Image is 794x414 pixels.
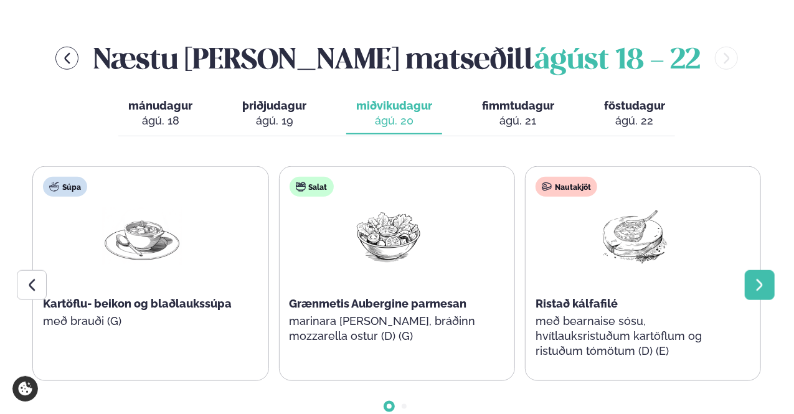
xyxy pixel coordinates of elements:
div: ágú. 22 [604,113,665,128]
p: með brauði (G) [43,314,241,329]
img: Lamb-Meat.png [595,207,674,265]
div: Nautakjöt [536,177,597,197]
button: mánudagur ágú. 18 [118,93,202,134]
span: Go to slide 2 [402,404,407,409]
span: miðvikudagur [356,99,432,112]
span: föstudagur [604,99,665,112]
div: ágú. 18 [128,113,192,128]
div: ágú. 20 [356,113,432,128]
button: miðvikudagur ágú. 20 [346,93,442,134]
button: fimmtudagur ágú. 21 [472,93,564,134]
span: þriðjudagur [242,99,306,112]
h2: Næstu [PERSON_NAME] matseðill [93,38,700,78]
button: menu-btn-right [715,47,738,70]
button: þriðjudagur ágú. 19 [232,93,316,134]
span: Ristað kálfafilé [536,297,618,310]
span: fimmtudagur [482,99,554,112]
img: Salad.png [349,207,428,265]
span: Go to slide 1 [387,404,392,409]
img: salad.svg [296,182,306,192]
div: Salat [290,177,334,197]
div: Súpa [43,177,87,197]
img: soup.svg [49,182,59,192]
span: ágúst 18 - 22 [534,47,700,75]
img: beef.svg [542,182,552,192]
button: föstudagur ágú. 22 [594,93,675,134]
a: Cookie settings [12,376,38,402]
img: Soup.png [102,207,182,265]
span: Grænmetis Aubergine parmesan [290,297,467,310]
p: marinara [PERSON_NAME], bráðinn mozzarella ostur (D) (G) [290,314,488,344]
div: ágú. 21 [482,113,554,128]
p: með bearnaise sósu, hvítlauksristuðum kartöflum og ristuðum tómötum (D) (E) [536,314,734,359]
button: menu-btn-left [55,47,78,70]
div: ágú. 19 [242,113,306,128]
span: Kartöflu- beikon og blaðlaukssúpa [43,297,232,310]
span: mánudagur [128,99,192,112]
